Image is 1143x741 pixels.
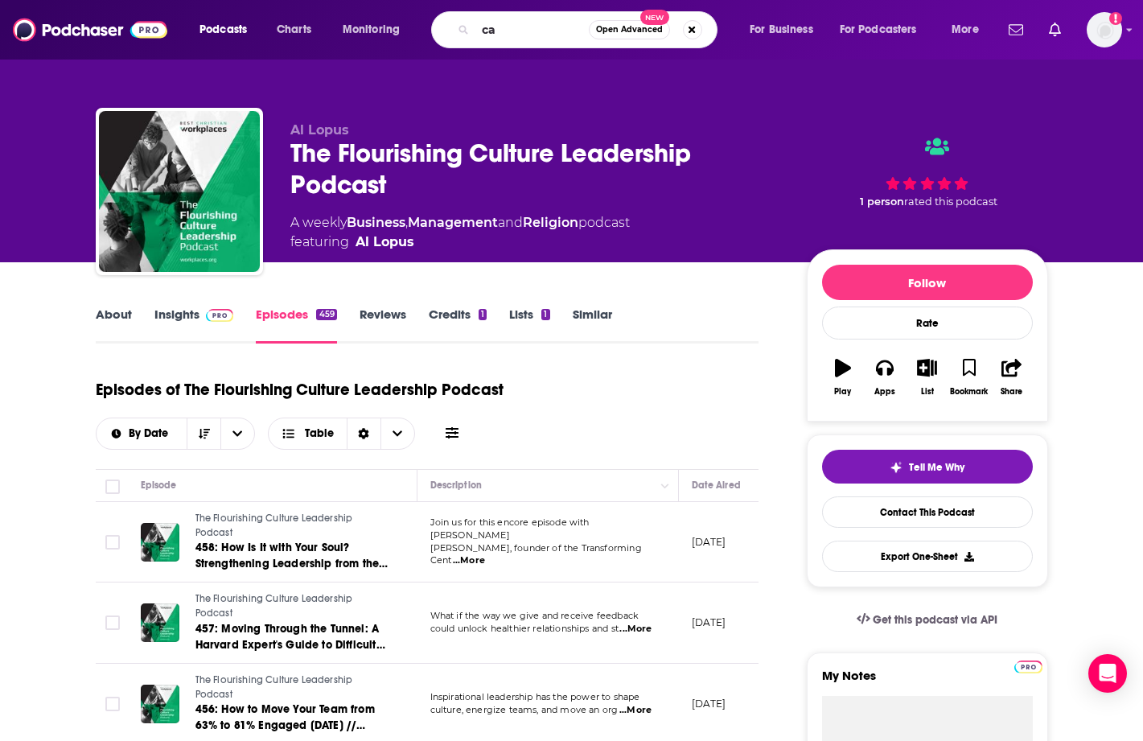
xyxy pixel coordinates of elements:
[692,535,726,549] p: [DATE]
[1002,16,1030,43] a: Show notifications dropdown
[890,461,902,474] img: tell me why sparkle
[429,307,487,344] a: Credits1
[904,196,997,208] span: rated this podcast
[656,476,675,496] button: Column Actions
[860,196,904,208] span: 1 person
[99,111,260,272] img: The Flourishing Culture Leadership Podcast
[188,17,268,43] button: open menu
[453,554,485,567] span: ...More
[479,309,487,320] div: 1
[96,380,504,400] h1: Episodes of The Flourishing Culture Leadership Podcast
[619,704,652,717] span: ...More
[105,697,120,711] span: Toggle select row
[692,697,726,710] p: [DATE]
[738,17,833,43] button: open menu
[195,673,389,702] a: The Flourishing Culture Leadership Podcast
[154,307,234,344] a: InsightsPodchaser Pro
[541,309,549,320] div: 1
[206,309,234,322] img: Podchaser Pro
[268,418,415,450] button: Choose View
[1087,12,1122,47] span: Logged in as shcarlos
[141,475,177,495] div: Episode
[596,26,663,34] span: Open Advanced
[195,674,353,700] span: The Flourishing Culture Leadership Podcast
[290,233,630,252] span: featuring
[430,542,642,566] span: [PERSON_NAME], founder of the Transforming Cent
[822,450,1033,484] button: tell me why sparkleTell Me Why
[822,496,1033,528] a: Contact This Podcast
[589,20,670,39] button: Open AdvancedNew
[873,613,997,627] span: Get this podcast via API
[430,691,640,702] span: Inspirational leadership has the power to shape
[822,668,1033,696] label: My Notes
[829,17,940,43] button: open menu
[199,19,247,41] span: Podcasts
[220,418,254,449] button: open menu
[692,475,741,495] div: Date Aired
[498,215,523,230] span: and
[256,307,336,344] a: Episodes459
[195,622,385,684] span: 457: Moving Through the Tunnel: A Harvard Expert's Guide to Difficult Conversations // [PERSON_NA...
[195,541,389,603] span: 458: How Is It with Your Soul? Strengthening Leadership from the Inside Out // [PERSON_NAME], Tra...
[834,387,851,397] div: Play
[475,17,589,43] input: Search podcasts, credits, & more...
[430,610,639,621] span: What if the way we give and receive feedback
[347,418,380,449] div: Sort Direction
[509,307,549,344] a: Lists1
[347,215,405,230] a: Business
[952,19,979,41] span: More
[96,418,256,450] h2: Choose List sort
[1001,387,1022,397] div: Share
[96,307,132,344] a: About
[266,17,321,43] a: Charts
[105,535,120,550] span: Toggle select row
[430,517,590,541] span: Join us for this encore episode with [PERSON_NAME]
[948,348,990,406] button: Bookmark
[195,702,389,734] a: 456: How to Move Your Team from 63% to 81% Engaged [DATE] // [PERSON_NAME], RightNow Media
[822,307,1033,340] div: Rate
[822,348,864,406] button: Play
[129,428,174,439] span: By Date
[1087,12,1122,47] button: Show profile menu
[692,615,726,629] p: [DATE]
[921,387,934,397] div: List
[195,540,389,572] a: 458: How Is It with Your Soul? Strengthening Leadership from the Inside Out // [PERSON_NAME], Tra...
[906,348,948,406] button: List
[408,215,498,230] a: Management
[430,623,619,634] span: could unlock healthier relationships and st
[195,593,353,619] span: The Flourishing Culture Leadership Podcast
[277,19,311,41] span: Charts
[1088,654,1127,693] div: Open Intercom Messenger
[619,623,652,636] span: ...More
[356,233,414,252] a: Al Lopus
[290,213,630,252] div: A weekly podcast
[990,348,1032,406] button: Share
[822,265,1033,300] button: Follow
[290,122,349,138] span: Al Lopus
[360,307,406,344] a: Reviews
[1109,12,1122,25] svg: Add a profile image
[940,17,999,43] button: open menu
[405,215,408,230] span: ,
[446,11,733,48] div: Search podcasts, credits, & more...
[305,428,334,439] span: Table
[195,512,389,540] a: The Flourishing Culture Leadership Podcast
[13,14,167,45] img: Podchaser - Follow, Share and Rate Podcasts
[195,513,353,538] span: The Flourishing Culture Leadership Podcast
[316,309,336,320] div: 459
[864,348,906,406] button: Apps
[195,621,389,653] a: 457: Moving Through the Tunnel: A Harvard Expert's Guide to Difficult Conversations // [PERSON_NA...
[822,541,1033,572] button: Export One-Sheet
[750,19,813,41] span: For Business
[523,215,578,230] a: Religion
[874,387,895,397] div: Apps
[909,461,964,474] span: Tell Me Why
[187,418,220,449] button: Sort Direction
[950,387,988,397] div: Bookmark
[1014,658,1042,673] a: Pro website
[430,475,482,495] div: Description
[331,17,421,43] button: open menu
